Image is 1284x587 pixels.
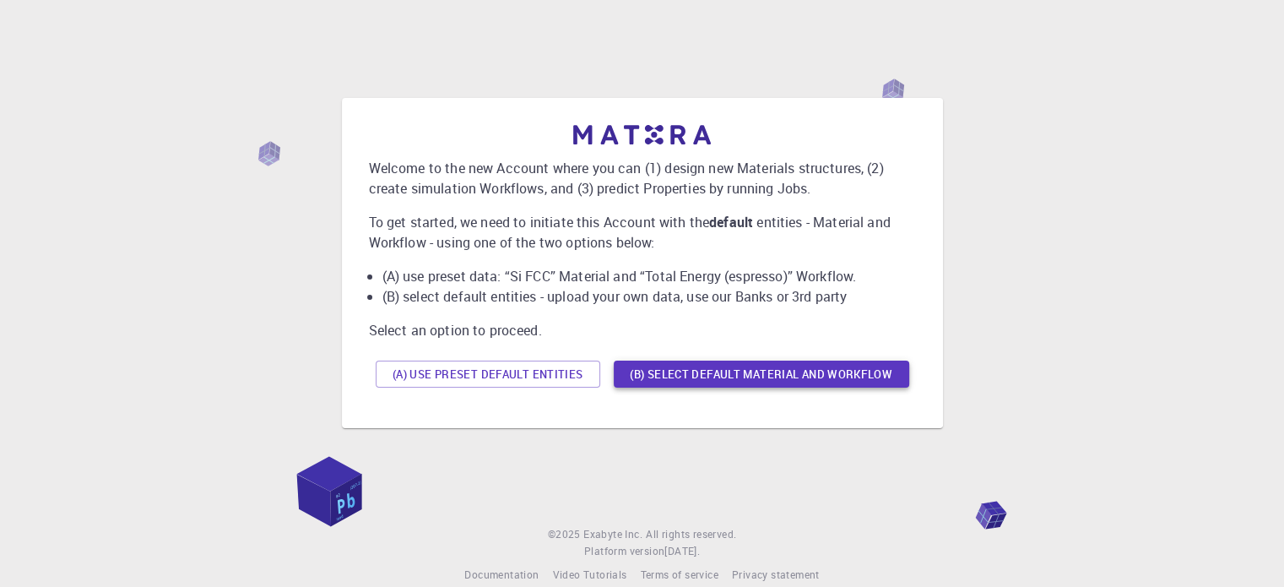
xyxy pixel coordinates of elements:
[464,567,539,584] a: Documentation
[369,158,916,198] p: Welcome to the new Account where you can (1) design new Materials structures, (2) create simulati...
[664,544,700,557] span: [DATE] .
[552,568,626,581] span: Video Tutorials
[640,567,718,584] a: Terms of service
[548,526,583,543] span: © 2025
[552,567,626,584] a: Video Tutorials
[640,568,718,581] span: Terms of service
[583,527,642,541] span: Exabyte Inc.
[646,526,736,543] span: All rights reserved.
[464,568,539,581] span: Documentation
[382,266,916,286] li: (A) use preset data: “Si FCC” Material and “Total Energy (espresso)” Workflow.
[369,212,916,253] p: To get started, we need to initiate this Account with the entities - Material and Workflow - usin...
[709,213,753,231] b: default
[664,543,700,560] a: [DATE].
[376,361,600,388] button: (A) Use preset default entities
[369,320,916,340] p: Select an option to proceed.
[36,12,84,27] span: Hỗ trợ
[614,361,909,388] button: (B) Select default material and workflow
[732,567,820,584] a: Privacy statement
[583,526,642,543] a: Exabyte Inc.
[732,568,820,581] span: Privacy statement
[382,286,916,307] li: (B) select default entities - upload your own data, use our Banks or 3rd party
[584,543,664,560] span: Platform version
[573,125,712,144] img: logo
